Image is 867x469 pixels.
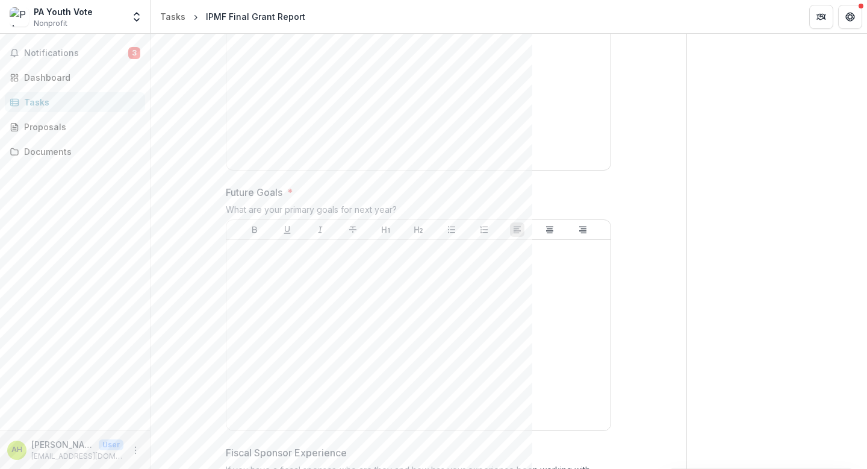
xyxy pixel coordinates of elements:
[99,439,123,450] p: User
[247,222,262,237] button: Bold
[24,48,128,58] span: Notifications
[31,451,123,462] p: [EMAIL_ADDRESS][DOMAIN_NAME]
[128,5,145,29] button: Open entity switcher
[226,445,347,460] p: Fiscal Sponsor Experience
[24,121,135,133] div: Proposals
[24,96,135,109] div: Tasks
[226,185,282,200] p: Future Goals
[411,222,426,237] button: Heading 2
[155,8,190,25] a: Tasks
[477,222,491,237] button: Ordered List
[34,5,93,18] div: PA Youth Vote
[10,7,29,27] img: PA Youth Vote
[5,117,145,137] a: Proposals
[31,438,94,451] p: [PERSON_NAME]
[576,222,590,237] button: Align Right
[5,43,145,63] button: Notifications3
[280,222,294,237] button: Underline
[444,222,459,237] button: Bullet List
[5,68,145,87] a: Dashboard
[379,222,393,237] button: Heading 1
[11,446,22,454] div: Angelique Hinton
[5,92,145,112] a: Tasks
[128,443,143,458] button: More
[346,222,360,237] button: Strike
[838,5,862,29] button: Get Help
[24,71,135,84] div: Dashboard
[542,222,557,237] button: Align Center
[313,222,328,237] button: Italicize
[160,10,185,23] div: Tasks
[510,222,524,237] button: Align Left
[226,204,611,219] div: What are your primary goals for next year?
[34,18,67,29] span: Nonprofit
[809,5,833,29] button: Partners
[128,47,140,59] span: 3
[155,8,310,25] nav: breadcrumb
[5,142,145,162] a: Documents
[206,10,305,23] div: IPMF Final Grant Report
[24,145,135,158] div: Documents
